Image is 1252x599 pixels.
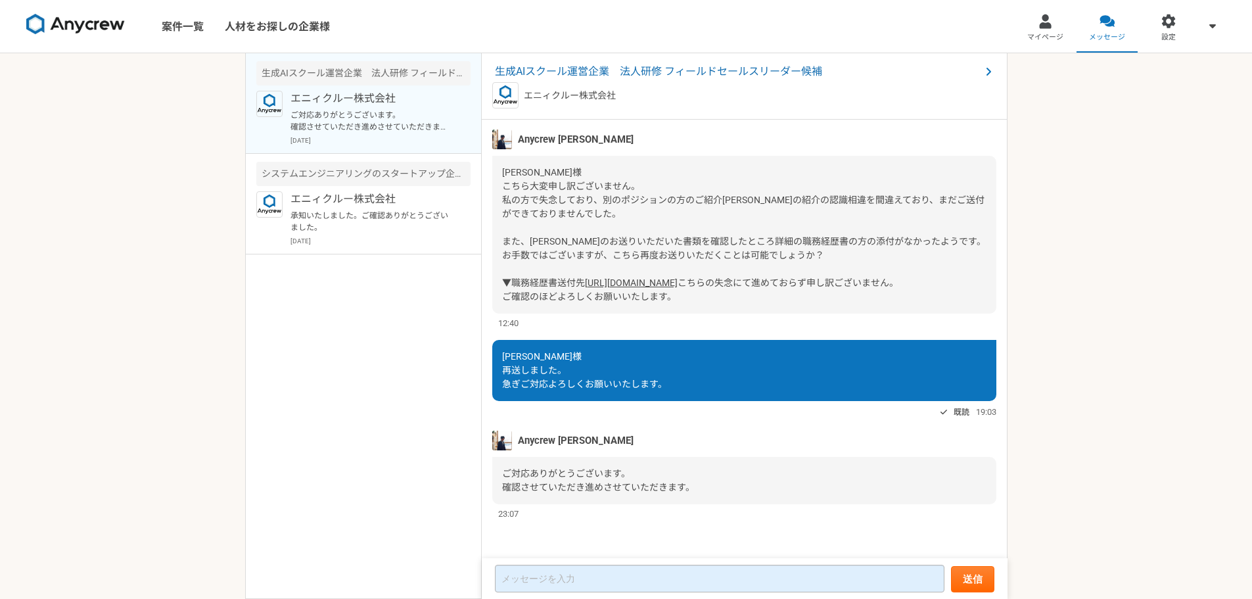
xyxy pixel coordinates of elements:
[524,89,616,103] p: エニィクルー株式会社
[492,130,512,149] img: tomoya_yamashita.jpeg
[976,406,996,418] span: 19:03
[502,468,695,492] span: ご対応ありがとうございます。 確認させていただき進めさせていただきます。
[518,433,634,448] span: Anycrew [PERSON_NAME]
[256,191,283,218] img: logo_text_blue_01.png
[256,61,471,85] div: 生成AIスクール運営企業 法人研修 フィールドセールスリーダー候補
[498,508,519,520] span: 23:07
[502,277,898,302] span: こちらの失念にて進めておらず申し訳ございません。 ご確認のほどよろしくお願いいたします。
[290,191,453,207] p: エニィクルー株式会社
[1027,32,1063,43] span: マイページ
[1161,32,1176,43] span: 設定
[290,135,471,145] p: [DATE]
[585,277,678,288] a: [URL][DOMAIN_NAME]
[951,566,994,592] button: 送信
[1089,32,1125,43] span: メッセージ
[290,236,471,246] p: [DATE]
[498,317,519,329] span: 12:40
[502,167,986,288] span: [PERSON_NAME]様 こちら大変申し訳ございません。 私の方で失念しており、別のポジションの方のご紹介[PERSON_NAME]の紹介の認識相違を間違えており、まだご送付ができておりませ...
[495,64,981,80] span: 生成AIスクール運営企業 法人研修 フィールドセールスリーダー候補
[290,210,453,233] p: 承知いたしました。ご確認ありがとうございました。
[256,91,283,117] img: logo_text_blue_01.png
[954,404,969,420] span: 既読
[290,91,453,107] p: エニィクルー株式会社
[492,82,519,108] img: logo_text_blue_01.png
[26,14,125,35] img: 8DqYSo04kwAAAAASUVORK5CYII=
[502,351,667,389] span: [PERSON_NAME]様 再送しました。 急ぎご対応よろしくお願いいたします。
[256,162,471,186] div: システムエンジニアリングのスタートアップ企業 生成AIの新規事業のセールスを募集
[290,109,453,133] p: ご対応ありがとうございます。 確認させていただき進めさせていただきます。
[518,132,634,147] span: Anycrew [PERSON_NAME]
[492,431,512,450] img: tomoya_yamashita.jpeg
